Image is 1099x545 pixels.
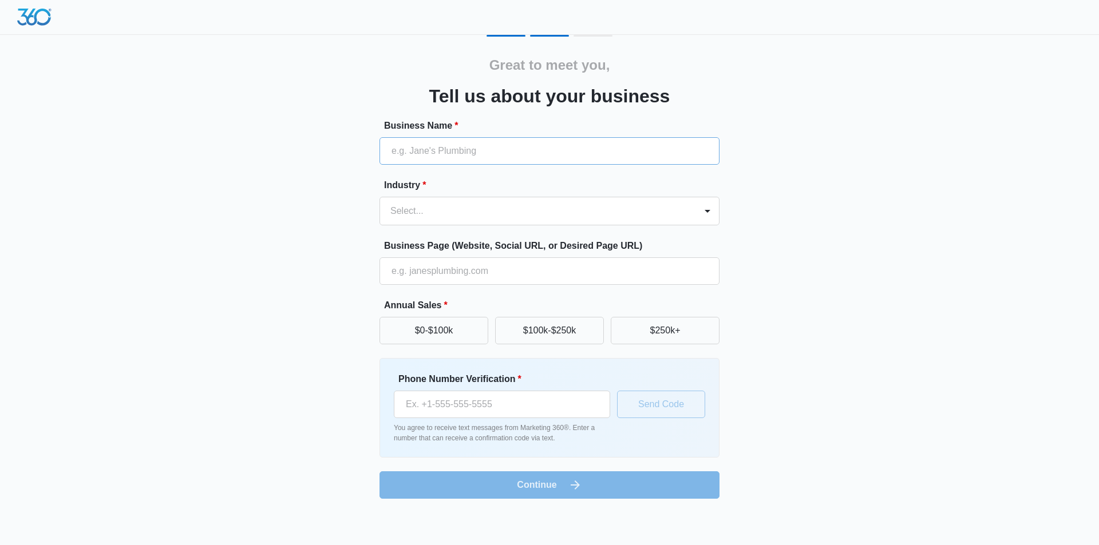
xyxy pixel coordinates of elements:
label: Annual Sales [384,299,724,312]
button: $100k-$250k [495,317,604,344]
h3: Tell us about your business [429,82,670,110]
label: Phone Number Verification [398,372,615,386]
button: $0-$100k [379,317,488,344]
input: e.g. Jane's Plumbing [379,137,720,165]
button: $250k+ [611,317,720,344]
label: Industry [384,178,724,192]
input: Ex. +1-555-555-5555 [394,391,610,418]
h2: Great to meet you, [489,55,610,75]
label: Business Name [384,119,724,133]
input: e.g. janesplumbing.com [379,257,720,285]
label: Business Page (Website, Social URL, or Desired Page URL) [384,239,724,253]
p: You agree to receive text messages from Marketing 360®. Enter a number that can receive a confirm... [394,423,610,443]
